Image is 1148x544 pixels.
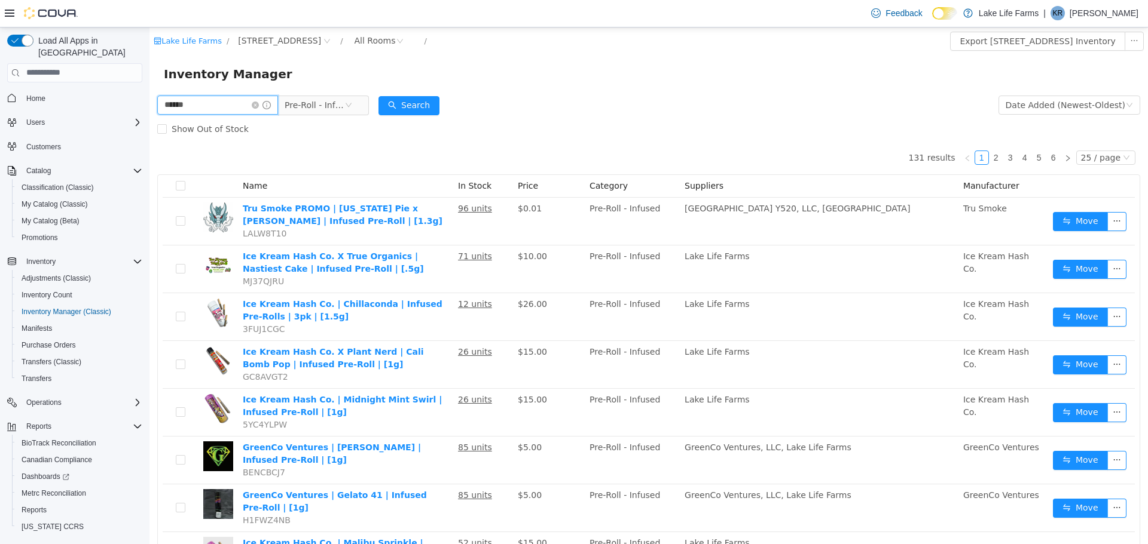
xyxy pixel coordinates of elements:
p: | [1043,6,1046,20]
img: Tru Smoke PROMO | Georgia Pie x Runtz | Infused Pre-Roll | [1.3g] hero shot [54,175,84,205]
u: 85 units [309,463,343,472]
span: Adjustments (Classic) [22,273,91,283]
span: BioTrack Reconciliation [22,438,96,448]
span: $5.00 [368,463,392,472]
span: Manifests [17,321,142,336]
button: icon: swapMove [903,471,958,490]
button: Catalog [2,162,147,179]
i: icon: down [976,74,984,82]
a: Tru Smoke PROMO | [US_STATE] Pie x [PERSON_NAME] | Infused Pre-Roll | [1.3g] [93,176,293,198]
i: icon: right [915,127,922,134]
button: My Catalog (Classic) [12,196,147,213]
i: icon: down [973,127,981,135]
button: icon: swapMove [903,376,958,395]
span: Transfers (Classic) [17,355,142,369]
button: icon: ellipsis [958,280,977,299]
span: Home [26,94,45,103]
img: Ice Kream Hash Co. | Midnight Mint Swirl | Infused Pre-Roll | [1g] hero shot [54,366,84,396]
span: [US_STATE] CCRS [22,522,84,531]
span: Inventory Manager [14,37,150,56]
button: icon: swapMove [903,185,958,204]
span: Category [440,153,478,163]
a: Inventory Count [17,288,77,302]
a: My Catalog (Classic) [17,197,93,211]
span: Transfers [17,371,142,386]
span: Inventory Manager (Classic) [17,305,142,319]
button: BioTrack Reconciliation [12,435,147,451]
a: 5 [883,124,896,137]
button: icon: ellipsis [958,471,977,490]
a: Ice Kream Hash Co. | Malibu Sprinkle | Infused Pre-Roll | [1g] [93,511,274,533]
p: [PERSON_NAME] [1070,6,1138,20]
a: Feedback [866,1,927,25]
button: icon: ellipsis [958,185,977,204]
span: GreenCo Ventures, LLC, Lake Life Farms [535,463,702,472]
span: Show Out of Stock [17,97,104,106]
a: Promotions [17,230,63,245]
span: / [77,9,80,18]
span: Catalog [22,164,142,178]
a: My Catalog (Beta) [17,214,84,228]
div: All Rooms [205,4,246,22]
a: GreenCo Ventures | Gelato 41 | Infused Pre-Roll | [1g] [93,463,277,485]
span: Promotions [22,233,58,242]
button: Reports [22,419,56,434]
span: Transfers (Classic) [22,357,81,367]
button: Customers [2,138,147,155]
button: Catalog [22,164,56,178]
button: Home [2,90,147,107]
a: Home [22,91,50,106]
li: 3 [854,123,868,137]
span: GC8AVGT2 [93,345,139,354]
td: Pre-Roll - Infused [435,457,530,505]
u: 52 units [309,511,343,520]
a: Metrc Reconciliation [17,486,91,500]
a: [US_STATE] CCRS [17,520,88,534]
span: Catalog [26,166,51,176]
span: 5YC4YLPW [93,392,138,402]
a: Ice Kream Hash Co. X Plant Nerd | Cali Bomb Pop | Infused Pre-Roll | [1g] [93,319,274,342]
td: Pre-Roll - Infused [435,361,530,409]
span: Promotions [17,230,142,245]
span: Adjustments (Classic) [17,271,142,285]
span: Transfers [22,374,51,383]
span: GreenCo Ventures [814,463,890,472]
span: H1FWZ4NB [93,488,141,497]
button: icon: ellipsis [958,328,977,347]
span: KR [1053,6,1063,20]
span: MJ37QJRU [93,249,135,259]
span: Pre-Roll - Infused [135,69,195,87]
input: Dark Mode [932,7,957,20]
a: 6 [897,124,911,137]
span: GreenCo Ventures, LLC, Lake Life Farms [535,415,702,425]
span: Price [368,153,389,163]
span: Lake Life Farms [535,367,600,377]
button: Inventory [2,253,147,270]
button: Manifests [12,320,147,337]
a: Reports [17,503,51,517]
span: Metrc Reconciliation [17,486,142,500]
span: Name [93,153,118,163]
li: 2 [839,123,854,137]
a: Adjustments (Classic) [17,271,96,285]
img: Ice Kream Hash Co. | Chillaconda | Infused Pre-Rolls | 3pk | [1.5g] hero shot [54,271,84,300]
a: 1 [826,124,839,137]
a: Dashboards [12,468,147,485]
li: 4 [868,123,883,137]
a: Customers [22,140,66,154]
button: Canadian Compliance [12,451,147,468]
div: Date Added (Newest-Oldest) [856,69,976,87]
a: Canadian Compliance [17,453,97,467]
span: BioTrack Reconciliation [17,436,142,450]
span: Dashboards [17,469,142,484]
span: Users [26,118,45,127]
span: Ice Kream Hash Co. [814,367,880,389]
span: $15.00 [368,511,398,520]
span: Operations [22,395,142,410]
button: icon: searchSearch [229,69,290,88]
span: $5.00 [368,415,392,425]
span: $0.01 [368,176,392,186]
span: My Catalog (Beta) [22,216,80,226]
a: 4 [869,124,882,137]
